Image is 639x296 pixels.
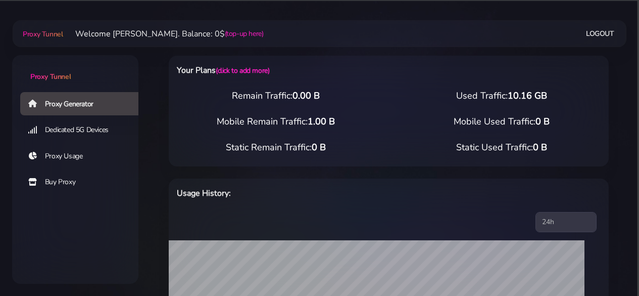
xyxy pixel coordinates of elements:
[586,24,614,43] a: Logout
[533,141,547,153] span: 0 B
[20,92,146,115] a: Proxy Generator
[225,28,264,39] a: (top-up here)
[23,29,63,39] span: Proxy Tunnel
[508,90,547,102] span: 10.16 GB
[581,238,626,283] iframe: Webchat Widget
[292,90,320,102] span: 0.00 B
[20,171,146,194] a: Buy Proxy
[163,115,389,129] div: Mobile Remain Traffic:
[389,89,615,103] div: Used Traffic:
[163,141,389,154] div: Static Remain Traffic:
[30,72,71,81] span: Proxy Tunnel
[163,89,389,103] div: Remain Traffic:
[20,145,146,168] a: Proxy Usage
[216,66,269,75] a: (click to add more)
[389,141,615,154] div: Static Used Traffic:
[312,141,326,153] span: 0 B
[308,115,335,128] span: 1.00 B
[63,28,264,40] li: Welcome [PERSON_NAME]. Balance: 0$
[20,197,146,220] a: Account Top Up
[389,115,615,129] div: Mobile Used Traffic:
[12,55,138,82] a: Proxy Tunnel
[177,64,419,77] h6: Your Plans
[21,26,63,42] a: Proxy Tunnel
[177,187,419,200] h6: Usage History:
[20,118,146,142] a: Dedicated 5G Devices
[535,115,550,128] span: 0 B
